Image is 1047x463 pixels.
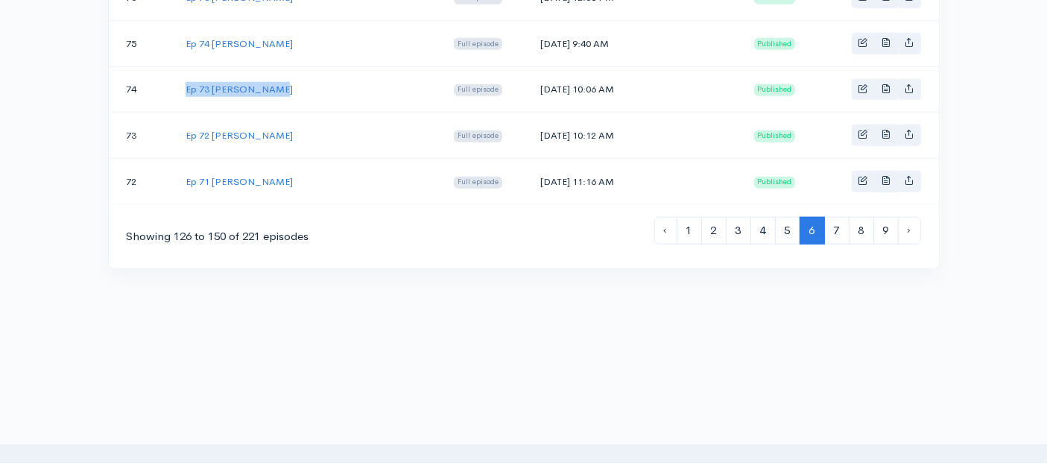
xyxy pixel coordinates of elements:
[528,20,742,66] td: [DATE] 9:40 AM
[775,217,800,245] a: 5
[528,113,742,159] td: [DATE] 10:12 AM
[454,38,502,50] span: Full episode
[109,20,174,66] td: 75
[898,217,921,245] a: Next »
[824,217,850,245] a: 7
[852,79,921,101] div: Basic example
[186,83,293,95] a: Ep 73 [PERSON_NAME]
[852,125,921,146] div: Basic example
[754,130,796,142] span: Published
[127,228,309,245] div: Showing 126 to 150 of 221 episodes
[186,129,293,142] a: Ep 72 [PERSON_NAME]
[677,217,702,245] a: 1
[454,84,502,96] span: Full episode
[750,217,776,245] a: 4
[849,217,874,245] a: 8
[528,66,742,113] td: [DATE] 10:06 AM
[186,175,293,188] a: Ep 71 [PERSON_NAME]
[109,66,174,113] td: 74
[754,177,796,189] span: Published
[726,217,751,245] a: 3
[852,33,921,54] div: Basic example
[528,159,742,204] td: [DATE] 11:16 AM
[454,130,502,142] span: Full episode
[186,37,293,50] a: Ep 74 [PERSON_NAME]
[800,217,825,245] span: 6
[754,38,796,50] span: Published
[852,171,921,192] div: Basic example
[654,217,677,245] a: « Previous
[873,217,899,245] a: 9
[701,217,727,245] a: 2
[754,84,796,96] span: Published
[109,113,174,159] td: 73
[454,177,502,189] span: Full episode
[109,159,174,204] td: 72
